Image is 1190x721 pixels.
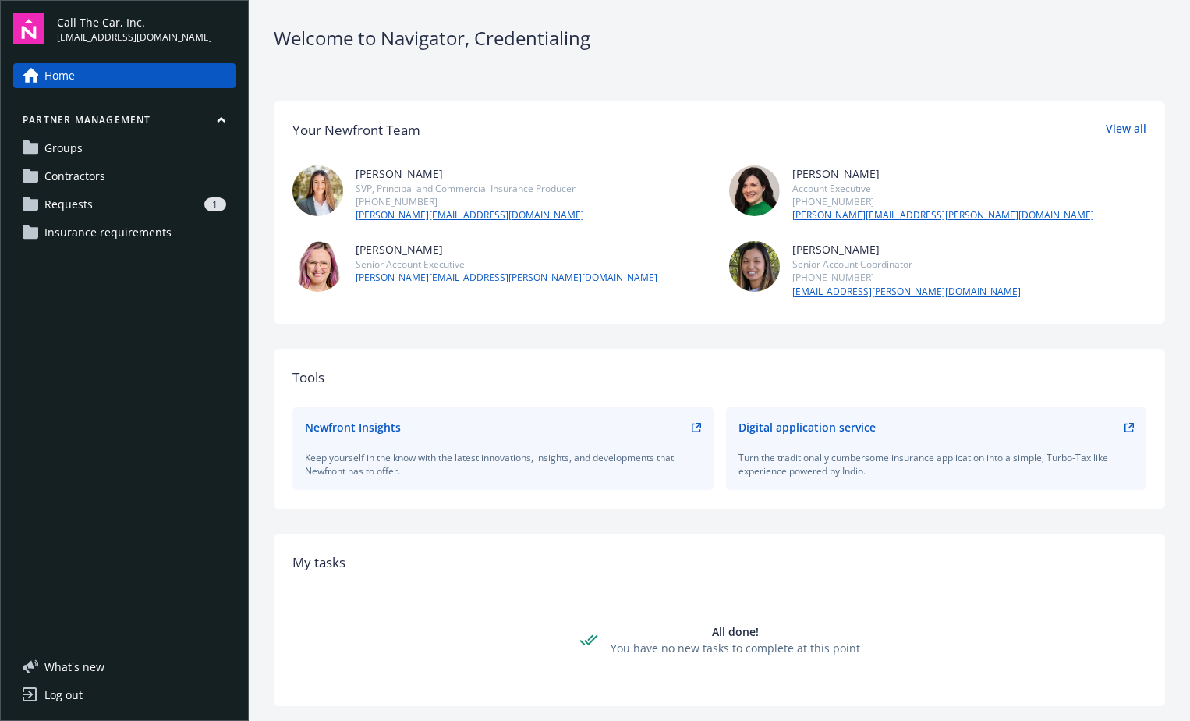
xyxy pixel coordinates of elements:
[44,192,93,217] span: Requests
[792,271,1021,284] div: [PHONE_NUMBER]
[356,257,657,271] div: Senior Account Executive
[292,552,1146,573] div: My tasks
[292,368,1146,388] div: Tools
[305,419,401,435] div: Newfront Insights
[44,659,104,675] span: What ' s new
[729,165,780,216] img: photo
[204,197,226,211] div: 1
[356,182,584,195] div: SVP, Principal and Commercial Insurance Producer
[13,63,236,88] a: Home
[611,623,860,640] div: All done!
[305,451,701,478] div: Keep yourself in the know with the latest innovations, insights, and developments that Newfront h...
[274,25,1165,51] div: Welcome to Navigator , Credentialing
[356,271,657,285] a: [PERSON_NAME][EMAIL_ADDRESS][PERSON_NAME][DOMAIN_NAME]
[57,13,236,44] button: Call The Car, Inc.[EMAIL_ADDRESS][DOMAIN_NAME]
[13,192,236,217] a: Requests1
[13,113,236,133] button: Partner management
[356,241,657,257] div: [PERSON_NAME]
[792,241,1021,257] div: [PERSON_NAME]
[44,136,83,161] span: Groups
[611,640,860,656] div: You have no new tasks to complete at this point
[44,683,83,708] div: Log out
[1106,120,1146,140] a: View all
[292,120,420,140] div: Your Newfront Team
[738,451,1135,478] div: Turn the traditionally cumbersome insurance application into a simple, Turbo-Tax like experience ...
[13,136,236,161] a: Groups
[57,30,212,44] span: [EMAIL_ADDRESS][DOMAIN_NAME]
[292,165,343,216] img: photo
[292,241,343,292] img: photo
[44,164,105,189] span: Contractors
[356,165,584,182] div: [PERSON_NAME]
[356,208,584,222] a: [PERSON_NAME][EMAIL_ADDRESS][DOMAIN_NAME]
[44,63,75,88] span: Home
[792,182,1094,195] div: Account Executive
[13,13,44,44] img: navigator-logo.svg
[13,164,236,189] a: Contractors
[792,195,1094,208] div: [PHONE_NUMBER]
[356,195,584,208] div: [PHONE_NUMBER]
[792,165,1094,182] div: [PERSON_NAME]
[792,257,1021,271] div: Senior Account Coordinator
[792,208,1094,222] a: [PERSON_NAME][EMAIL_ADDRESS][PERSON_NAME][DOMAIN_NAME]
[729,241,780,292] img: photo
[13,659,129,675] button: What's new
[44,220,172,245] span: Insurance requirements
[792,285,1021,299] a: [EMAIL_ADDRESS][PERSON_NAME][DOMAIN_NAME]
[57,14,212,30] span: Call The Car, Inc.
[13,220,236,245] a: Insurance requirements
[738,419,876,435] div: Digital application service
